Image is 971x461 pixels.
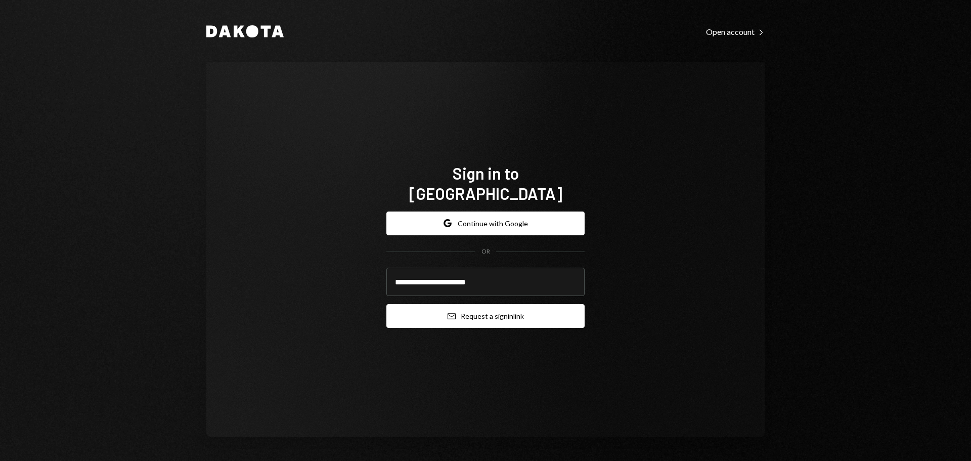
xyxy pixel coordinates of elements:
button: Request a signinlink [386,304,585,328]
a: Open account [706,26,765,37]
keeper-lock: Open Keeper Popup [564,276,577,288]
h1: Sign in to [GEOGRAPHIC_DATA] [386,163,585,203]
button: Continue with Google [386,212,585,235]
div: OR [481,247,490,256]
div: Open account [706,27,765,37]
